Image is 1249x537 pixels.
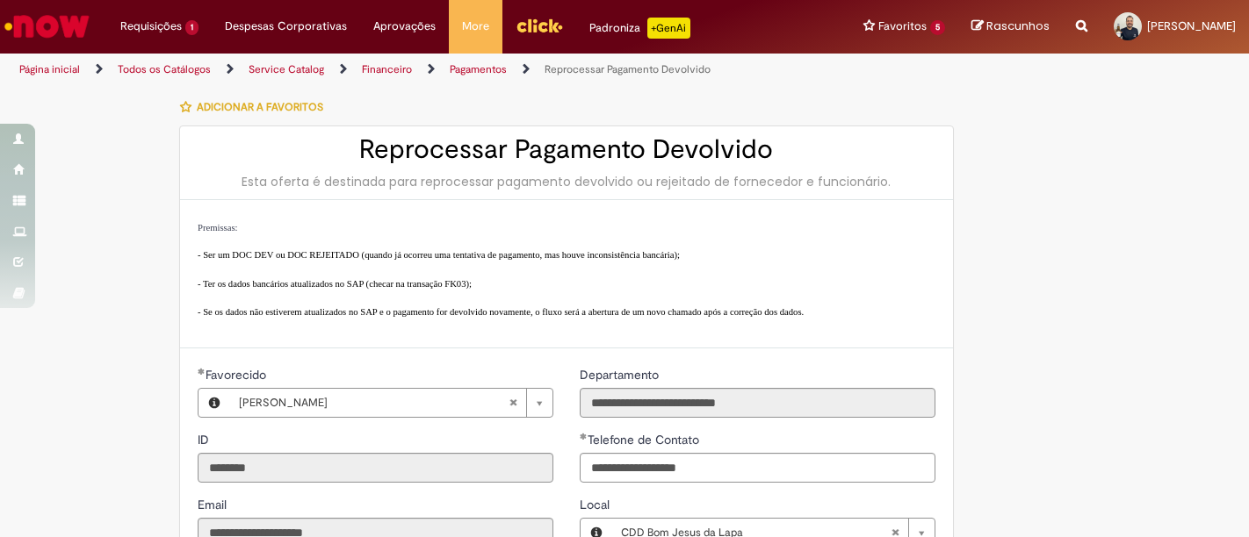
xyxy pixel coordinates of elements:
span: - Ser um DOC DEV ou DOC REJEITADO (quando já ocorreu uma tentativa de pagamento, mas houve incons... [198,250,680,260]
label: Somente leitura - ID [198,431,213,448]
span: 5 [930,20,945,35]
span: Favoritos [878,18,927,35]
span: - Ter os dados bancários atualizados no SAP (checar na transação FK03); [198,279,472,289]
label: Somente leitura - Departamento [580,366,662,383]
span: Aprovações [373,18,436,35]
span: - Se os dados não estiverem atualizados no SAP e o pagamento for devolvido novamente, o fluxo ser... [198,307,804,317]
span: Requisições [120,18,182,35]
span: Telefone de Contato [588,432,703,447]
p: +GenAi [647,18,690,39]
img: click_logo_yellow_360x200.png [516,12,563,39]
img: ServiceNow [2,9,92,44]
span: [PERSON_NAME] [239,389,509,417]
a: Rascunhos [971,18,1050,35]
span: Obrigatório Preenchido [198,368,206,375]
a: [PERSON_NAME]Limpar campo Favorecido [230,389,552,417]
span: Somente leitura - Departamento [580,367,662,383]
span: [PERSON_NAME] [1147,18,1236,33]
span: Somente leitura - ID [198,432,213,447]
span: Rascunhos [986,18,1050,34]
ul: Trilhas de página [13,54,819,86]
h2: Reprocessar Pagamento Devolvido [198,135,935,164]
a: Pagamentos [450,62,507,76]
a: Página inicial [19,62,80,76]
span: Despesas Corporativas [225,18,347,35]
span: More [462,18,489,35]
a: Todos os Catálogos [118,62,211,76]
a: Service Catalog [249,62,324,76]
a: Reprocessar Pagamento Devolvido [545,62,711,76]
span: Necessários - Favorecido [206,367,270,383]
label: Somente leitura - Email [198,496,230,513]
a: Financeiro [362,62,412,76]
button: Adicionar a Favoritos [179,89,333,125]
div: Esta oferta é destinada para reprocessar pagamento devolvido ou rejeitado de fornecedor e funcion... [198,173,935,190]
span: Obrigatório Preenchido [580,433,588,440]
input: ID [198,453,553,483]
abbr: Limpar campo Favorecido [500,389,526,417]
span: 1 [185,20,199,35]
span: Local [580,497,613,512]
button: Favorecido, Visualizar este registro João Victor Rocha Pires [199,389,230,417]
div: Padroniza [589,18,690,39]
span: Adicionar a Favoritos [197,100,323,114]
span: Premissas: [198,223,238,233]
span: Somente leitura - Email [198,497,230,512]
input: Telefone de Contato [580,453,935,483]
input: Departamento [580,388,935,418]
